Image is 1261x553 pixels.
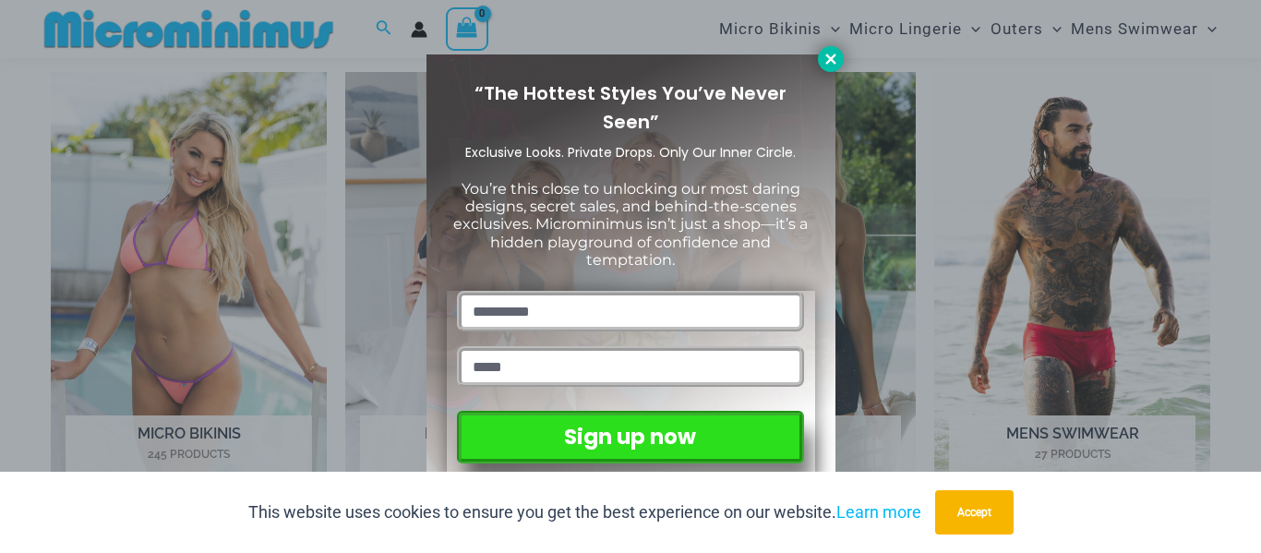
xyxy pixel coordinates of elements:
[457,411,803,463] button: Sign up now
[818,46,844,72] button: Close
[836,502,921,522] a: Learn more
[453,180,808,269] span: You’re this close to unlocking our most daring designs, secret sales, and behind-the-scenes exclu...
[248,499,921,526] p: This website uses cookies to ensure you get the best experience on our website.
[935,490,1014,535] button: Accept
[465,143,796,162] span: Exclusive Looks. Private Drops. Only Our Inner Circle.
[474,80,787,135] span: “The Hottest Styles You’ve Never Seen”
